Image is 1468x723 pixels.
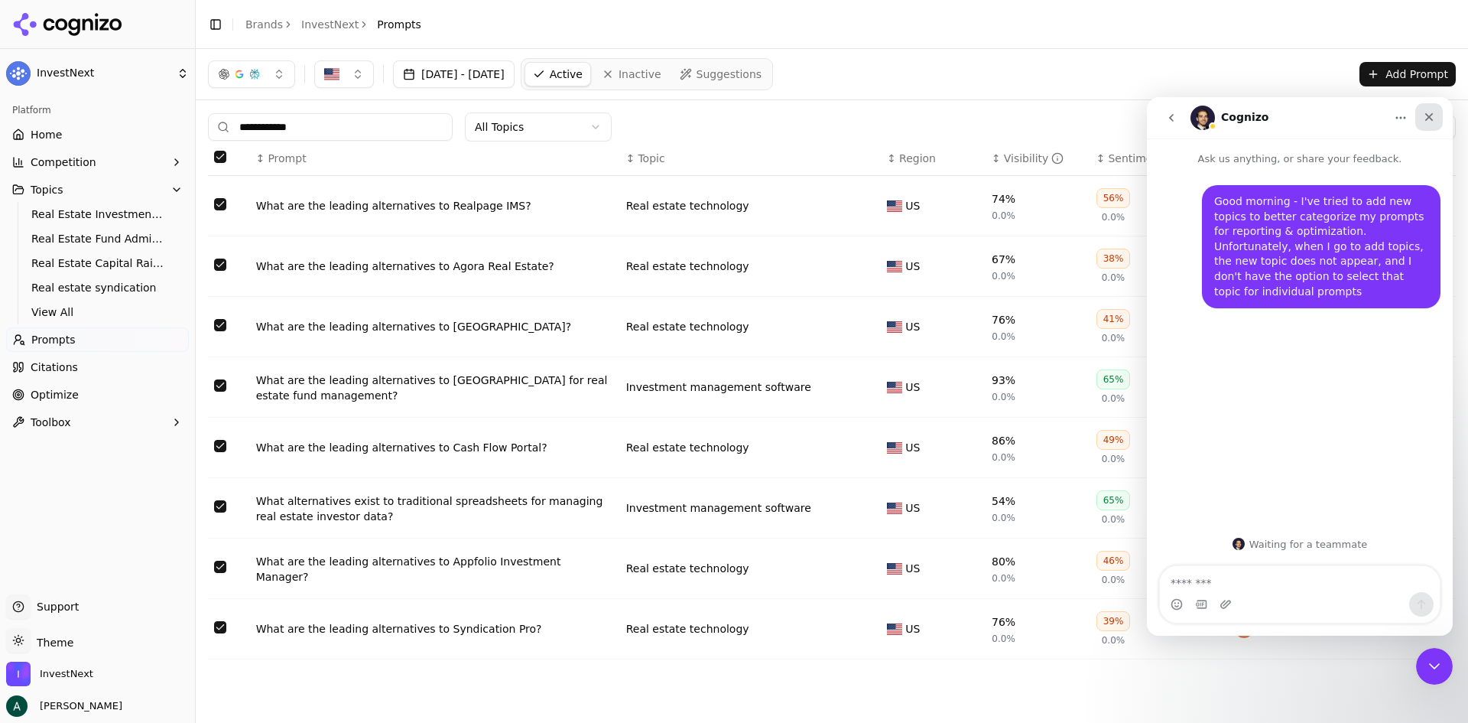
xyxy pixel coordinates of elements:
div: 46% [1096,551,1131,571]
img: US flag [887,382,902,393]
img: US [324,67,339,82]
a: Active [525,62,591,86]
a: What alternatives exist to traditional spreadsheets for managing real estate investor data? [256,493,614,524]
span: 0.0% [1102,272,1125,284]
span: Real Estate Fund Administration [31,231,164,246]
span: 0.0% [1102,453,1125,465]
span: Optimize [31,387,79,402]
span: Theme [31,637,73,649]
th: Topic [620,142,882,176]
a: Investment management software [626,379,811,395]
span: 0.0% [992,331,1015,343]
div: What are the leading alternatives to Appfolio Investment Manager? [256,554,614,585]
div: ↕Sentiment [1096,151,1180,166]
a: Real estate technology [626,259,749,274]
div: Investment management software [626,500,811,516]
div: 65% [1096,490,1131,510]
span: Citations [31,360,78,375]
iframe: Intercom live chat [1416,648,1453,685]
span: US [905,440,920,455]
div: 56% [1096,188,1131,208]
div: What are the leading alternatives to Realpage IMS? [256,198,614,213]
div: Data table [208,142,1456,659]
a: View All [25,301,171,323]
img: US flag [887,624,902,635]
button: Toolbox [6,410,189,435]
span: 0.0% [992,270,1015,282]
button: Select row 4 [214,379,226,392]
a: What are the leading alternatives to [GEOGRAPHIC_DATA] for real estate fund management? [256,373,614,403]
a: Real Estate Fund Administration [25,228,171,249]
span: Inactive [619,67,661,82]
img: US flag [887,442,902,454]
div: 80% [992,554,1015,569]
button: [DATE] - [DATE] [393,60,515,88]
span: 0.0% [992,451,1015,464]
button: Select row 2 [214,259,226,271]
span: [PERSON_NAME] [34,699,122,713]
a: Brands [245,18,283,31]
a: Suggestions [672,62,770,86]
div: 65% [1096,370,1131,389]
a: Real estate technology [626,561,749,576]
span: View All [31,305,164,320]
div: 76% [992,614,1015,630]
span: 0.0% [1102,513,1125,526]
a: Real estate technology [626,440,749,455]
a: Inactive [594,62,669,86]
a: Home [6,122,189,147]
span: Real Estate Investment Management Software [31,207,164,222]
div: 49% [1096,430,1131,450]
img: US flag [887,261,902,272]
span: 0.0% [1102,634,1125,646]
span: 0.0% [992,572,1015,585]
span: 0.0% [992,210,1015,222]
a: Citations [6,355,189,379]
iframe: Intercom live chat [1147,97,1453,636]
div: What are the leading alternatives to Agora Real Estate? [256,259,614,274]
span: InvestNext [40,667,93,681]
span: Home [31,127,62,142]
div: ↕Visibility [992,151,1084,166]
a: Real estate technology [626,319,749,334]
span: Suggestions [697,67,762,82]
div: Real estate technology [626,198,749,213]
img: US flag [887,563,902,575]
th: sentiment [1090,142,1186,176]
span: US [905,198,920,213]
span: Topics [31,182,63,197]
span: 0.0% [992,512,1015,524]
img: US flag [887,503,902,514]
img: InvestNext [6,61,31,86]
span: Support [31,599,79,614]
img: Andrew Berg [6,695,28,717]
button: Select all rows [214,151,226,163]
span: Toolbox [31,415,71,430]
button: Select row 6 [214,500,226,513]
span: Active [550,67,583,82]
button: Open organization switcher [6,662,93,686]
span: Prompts [377,17,421,32]
img: InvestNext [6,662,31,686]
span: 0.0% [992,633,1015,645]
span: 0.0% [1102,574,1125,586]
span: US [905,500,920,516]
div: ↕Topic [626,151,875,166]
th: brandMentionRate [986,142,1090,176]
